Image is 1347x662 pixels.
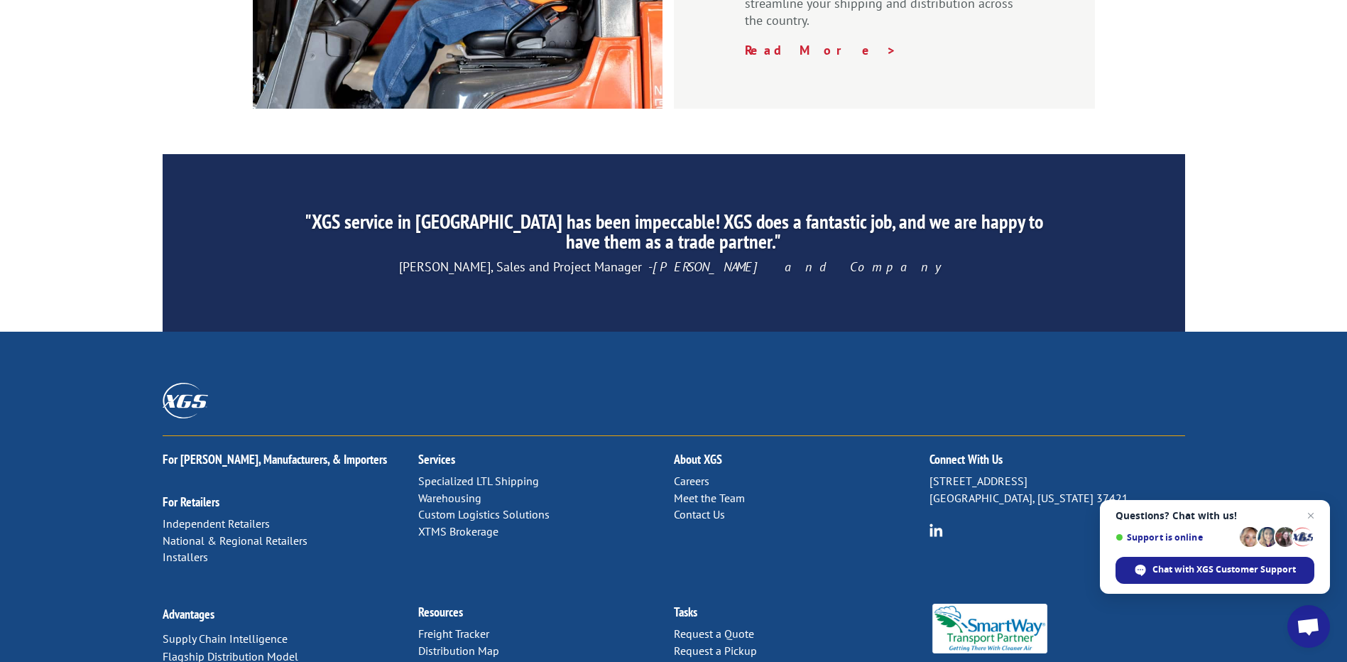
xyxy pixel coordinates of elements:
[418,451,455,467] a: Services
[674,644,757,658] a: Request a Pickup
[929,604,1051,653] img: Smartway_Logo
[163,606,214,622] a: Advantages
[674,507,725,521] a: Contact Us
[163,383,208,418] img: XGS_Logos_ALL_2024_All_White
[418,507,550,521] a: Custom Logistics Solutions
[418,626,489,641] a: Freight Tracker
[163,631,288,646] a: Supply Chain Intelligence
[674,606,929,626] h2: Tasks
[418,524,498,538] a: XTMS Brokerage
[674,626,754,641] a: Request a Quote
[929,453,1185,473] h2: Connect With Us
[418,491,481,505] a: Warehousing
[929,523,943,537] img: group-6
[1116,532,1235,543] span: Support is online
[163,494,219,510] a: For Retailers
[295,212,1051,259] h2: "XGS service in [GEOGRAPHIC_DATA] has been impeccable! XGS does a fantastic job, and we are happy...
[674,451,722,467] a: About XGS
[399,259,949,275] span: [PERSON_NAME], Sales and Project Manager -
[745,42,897,58] a: Read More >
[1116,557,1314,584] span: Chat with XGS Customer Support
[163,550,208,564] a: Installers
[163,451,387,467] a: For [PERSON_NAME], Manufacturers, & Importers
[674,491,745,505] a: Meet the Team
[163,516,270,531] a: Independent Retailers
[1152,563,1296,576] span: Chat with XGS Customer Support
[163,533,307,548] a: National & Regional Retailers
[418,604,463,620] a: Resources
[418,474,539,488] a: Specialized LTL Shipping
[674,474,709,488] a: Careers
[1287,605,1330,648] a: Open chat
[653,259,949,275] em: [PERSON_NAME] and Company
[929,473,1185,507] p: [STREET_ADDRESS] [GEOGRAPHIC_DATA], [US_STATE] 37421
[418,644,499,658] a: Distribution Map
[1116,510,1314,521] span: Questions? Chat with us!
